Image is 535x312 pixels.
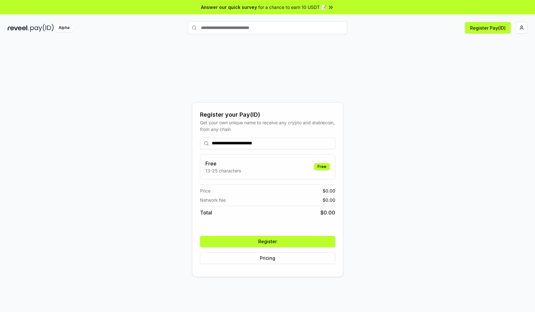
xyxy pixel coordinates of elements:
span: $ 0.00 [323,197,335,203]
h3: Free [205,160,241,167]
span: Price [200,187,210,194]
span: $ 0.00 [320,209,335,216]
div: Get your own unique name to receive any crypto and stablecoin, from any chain [200,119,335,133]
span: for a chance to earn 10 USDT 📝 [258,4,326,11]
span: Answer our quick survey [201,4,257,11]
button: Register Pay(ID) [465,22,511,33]
span: Total [200,209,212,216]
div: Alpha [55,24,73,32]
img: pay_id [30,24,54,32]
p: 13-25 characters [205,167,241,174]
div: Register your Pay(ID) [200,110,335,119]
div: Free [314,163,330,170]
button: Register [200,236,335,247]
span: $ 0.00 [323,187,335,194]
span: Network fee [200,197,226,203]
button: Pricing [200,252,335,264]
img: reveel_dark [8,24,29,32]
